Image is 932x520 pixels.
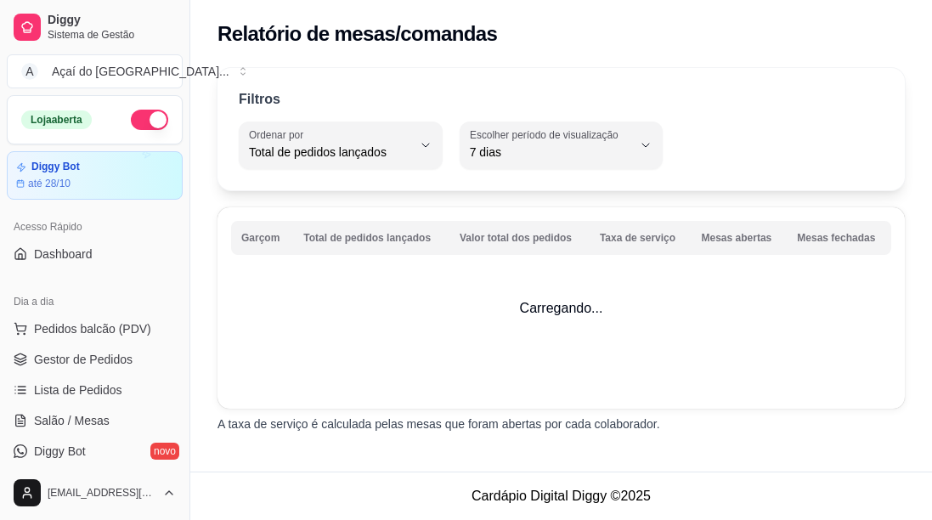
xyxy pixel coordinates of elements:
span: Pedidos balcão (PDV) [34,320,151,337]
p: Filtros [239,89,280,110]
a: Diggy Botaté 28/10 [7,151,183,200]
button: Select a team [7,54,183,88]
a: Gestor de Pedidos [7,346,183,373]
span: [EMAIL_ADDRESS][DOMAIN_NAME] [48,486,155,500]
button: Pedidos balcão (PDV) [7,315,183,342]
div: Loja aberta [21,110,92,129]
article: até 28/10 [28,177,71,190]
a: DiggySistema de Gestão [7,7,183,48]
h2: Relatório de mesas/comandas [217,20,497,48]
span: Diggy Bot [34,443,86,460]
label: Ordenar por [249,127,309,142]
div: Acesso Rápido [7,213,183,240]
span: Total de pedidos lançados [249,144,412,161]
span: Sistema de Gestão [48,28,176,42]
button: [EMAIL_ADDRESS][DOMAIN_NAME] [7,472,183,513]
button: Escolher período de visualização7 dias [460,122,664,169]
p: A taxa de serviço é calculada pelas mesas que foram abertas por cada colaborador. [217,415,905,432]
article: Diggy Bot [31,161,80,173]
span: Gestor de Pedidos [34,351,133,368]
a: Dashboard [7,240,183,268]
span: Lista de Pedidos [34,382,122,398]
a: Salão / Mesas [7,407,183,434]
div: Açaí do [GEOGRAPHIC_DATA] ... [52,63,229,80]
span: Dashboard [34,246,93,263]
a: Diggy Botnovo [7,438,183,465]
td: Carregando... [217,207,905,409]
label: Escolher período de visualização [470,127,624,142]
div: Dia a dia [7,288,183,315]
span: A [21,63,38,80]
footer: Cardápio Digital Diggy © 2025 [190,472,932,520]
button: Ordenar porTotal de pedidos lançados [239,122,443,169]
a: Lista de Pedidos [7,376,183,404]
button: Alterar Status [131,110,168,130]
span: 7 dias [470,144,633,161]
span: Salão / Mesas [34,412,110,429]
span: Diggy [48,13,176,28]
